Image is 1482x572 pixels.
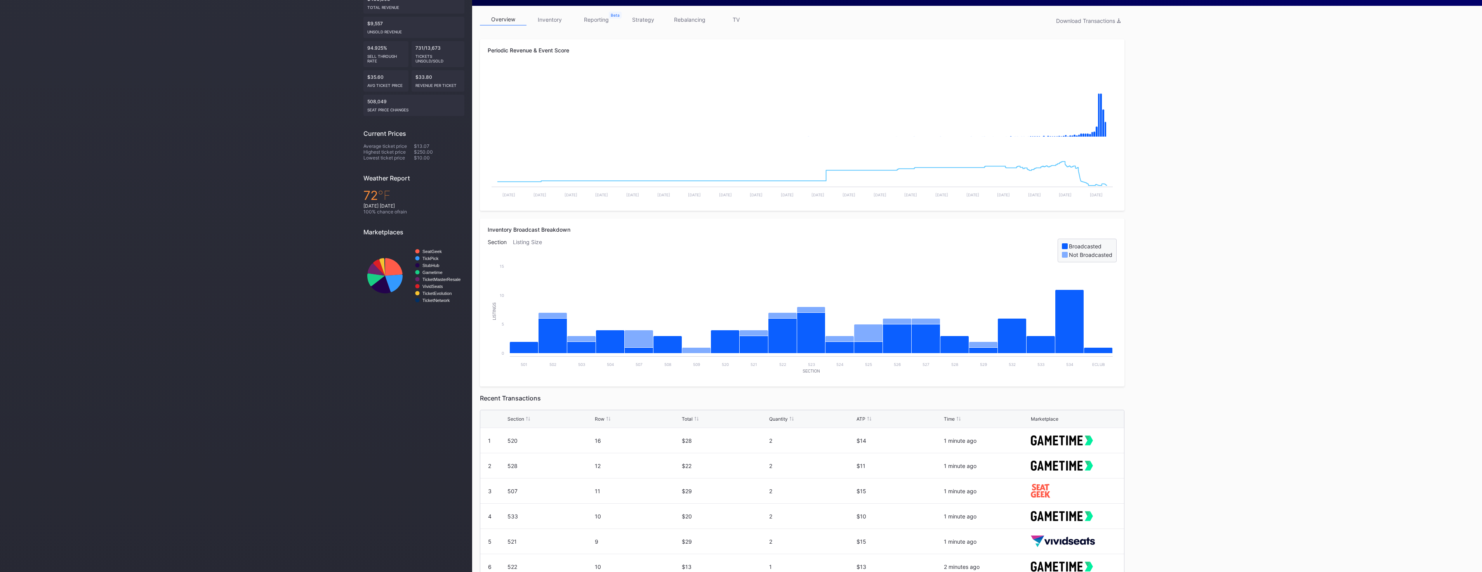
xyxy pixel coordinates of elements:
div: Marketplaces [363,228,464,236]
div: $15 [857,488,942,494]
div: 94.925% [363,41,408,67]
text: [DATE] [533,192,546,197]
div: 16 [595,437,680,444]
div: 2 [769,488,855,494]
text: 529 [980,362,987,367]
div: Sell Through Rate [367,51,405,63]
div: Recent Transactions [480,394,1124,402]
div: $11 [857,463,942,469]
text: [DATE] [935,192,948,197]
div: Inventory Broadcast Breakdown [488,226,1117,233]
text: [DATE] [811,192,824,197]
text: TicketEvolution [422,291,452,296]
div: Download Transactions [1056,17,1121,24]
div: 10 [595,513,680,520]
div: 507 [507,488,593,494]
text: TicketMasterResale [422,277,460,282]
text: 509 [693,362,700,367]
div: $29 [682,538,767,545]
text: [DATE] [1059,192,1072,197]
text: ECLUB [1092,362,1105,367]
div: $10 [857,513,942,520]
svg: Chart title [488,67,1117,145]
text: VividSeats [422,284,443,289]
div: Total [682,416,693,422]
div: 12 [595,463,680,469]
a: overview [480,14,526,26]
text: 532 [1009,362,1016,367]
div: 528 [507,463,593,469]
div: [DATE] [DATE] [363,203,464,209]
div: 2 minutes ago [944,563,1029,570]
text: TickPick [422,256,439,261]
div: 100 % chance of rain [363,209,464,215]
div: Marketplace [1031,416,1058,422]
div: 1 minute ago [944,538,1029,545]
div: 4 [488,513,492,520]
svg: Chart title [488,145,1117,203]
div: Broadcasted [1069,243,1102,250]
div: $13.07 [414,143,464,149]
span: ℉ [378,188,391,203]
div: 2 [769,538,855,545]
text: [DATE] [1090,192,1103,197]
a: strategy [620,14,666,26]
div: $15 [857,538,942,545]
text: 502 [549,362,556,367]
text: Listings [492,302,497,320]
div: Weather Report [363,174,464,182]
div: Highest ticket price [363,149,414,155]
a: reporting [573,14,620,26]
div: 9 [595,538,680,545]
img: gametime.svg [1031,435,1093,445]
img: gametime.svg [1031,511,1093,521]
text: [DATE] [997,192,1010,197]
text: Gametime [422,270,443,275]
div: Avg ticket price [367,80,405,88]
text: [DATE] [626,192,639,197]
div: 11 [595,488,680,494]
div: Lowest ticket price [363,155,414,161]
text: [DATE] [565,192,577,197]
text: 503 [578,362,585,367]
div: $22 [682,463,767,469]
svg: Chart title [363,242,464,310]
div: Revenue per ticket [415,80,461,88]
div: $13 [857,563,942,570]
img: seatGeek.svg [1031,484,1050,497]
div: seat price changes [367,104,460,112]
text: [DATE] [1028,192,1041,197]
text: 508 [664,362,671,367]
div: Section [488,239,513,262]
text: 528 [951,362,958,367]
div: Average ticket price [363,143,414,149]
text: [DATE] [781,192,794,197]
text: [DATE] [843,192,855,197]
text: 501 [521,362,527,367]
text: [DATE] [750,192,763,197]
div: Tickets Unsold/Sold [415,51,461,63]
text: 533 [1037,362,1044,367]
svg: Chart title [488,262,1117,379]
text: 534 [1066,362,1073,367]
button: Download Transactions [1052,16,1124,26]
text: 525 [865,362,872,367]
text: 526 [894,362,901,367]
div: $20 [682,513,767,520]
text: SeatGeek [422,249,442,254]
text: [DATE] [874,192,886,197]
div: 521 [507,538,593,545]
div: ATP [857,416,865,422]
text: 521 [751,362,757,367]
div: Current Prices [363,130,464,137]
text: [DATE] [595,192,608,197]
div: Time [944,416,955,422]
div: $10.00 [414,155,464,161]
div: Quantity [769,416,788,422]
text: [DATE] [904,192,917,197]
text: 5 [502,322,504,326]
div: $250.00 [414,149,464,155]
div: Unsold Revenue [367,26,460,34]
div: 3 [488,488,492,494]
a: rebalancing [666,14,713,26]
